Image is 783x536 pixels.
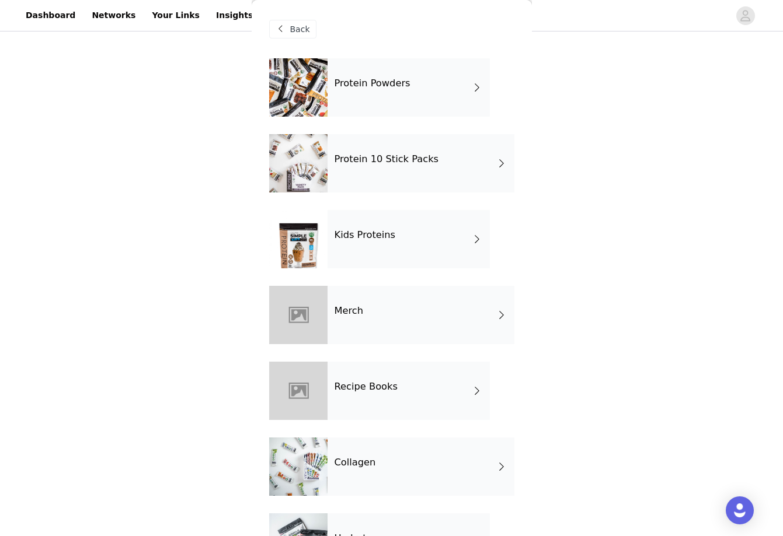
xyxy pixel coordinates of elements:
[335,78,410,89] h4: Protein Powders
[335,230,396,240] h4: Kids Proteins
[335,306,364,316] h4: Merch
[335,154,439,164] h4: Protein 10 Stick Packs
[726,496,754,524] div: Open Intercom Messenger
[19,2,82,29] a: Dashboard
[290,23,310,36] span: Back
[335,457,376,468] h4: Collagen
[85,2,142,29] a: Networks
[145,2,207,29] a: Your Links
[740,6,751,25] div: avatar
[209,2,260,29] a: Insights
[335,381,398,392] h4: Recipe Books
